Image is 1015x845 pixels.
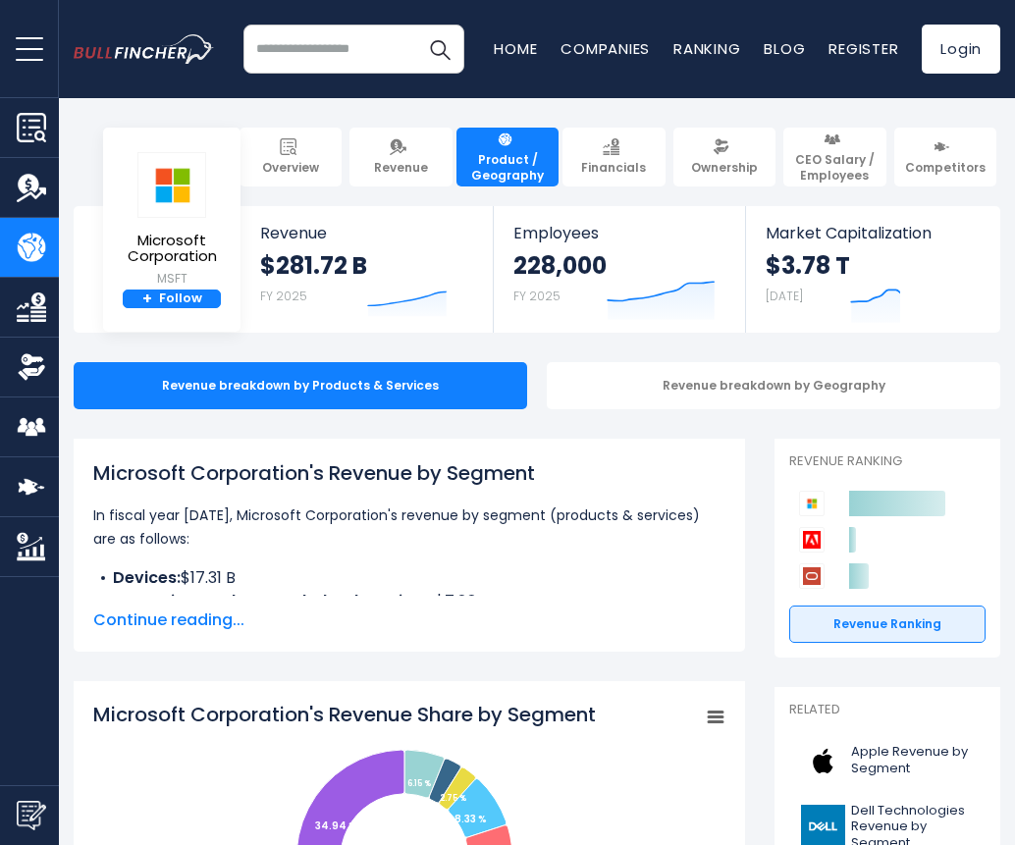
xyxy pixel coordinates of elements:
a: Ranking [673,38,740,59]
img: Oracle Corporation competitors logo [799,563,825,589]
a: Home [494,38,537,59]
small: MSFT [114,270,230,288]
a: Companies [561,38,650,59]
a: Go to homepage [74,34,243,65]
a: Overview [240,128,342,186]
a: Financials [562,128,665,186]
span: Apple Revenue by Segment [851,744,974,777]
a: Revenue Ranking [789,606,986,643]
span: Product / Geography [465,152,550,183]
a: +Follow [123,290,221,309]
span: Continue reading... [93,608,725,632]
button: Search [415,25,464,74]
img: Microsoft Corporation competitors logo [799,491,825,516]
strong: $3.78 T [766,250,850,281]
span: Market Capitalization [766,224,979,242]
a: Apple Revenue by Segment [789,734,986,788]
div: Revenue breakdown by Products & Services [74,362,527,409]
small: FY 2025 [513,288,561,304]
a: Login [922,25,1000,74]
b: Dynamics Products And Cloud Services: [113,590,435,612]
a: Market Capitalization $3.78 T [DATE] [746,206,998,333]
small: [DATE] [766,288,803,304]
span: Revenue [374,160,428,176]
span: CEO Salary / Employees [792,152,877,183]
strong: $281.72 B [260,250,367,281]
h1: Microsoft Corporation's Revenue by Segment [93,458,725,488]
p: Revenue Ranking [789,453,986,470]
strong: + [142,290,152,308]
a: Competitors [894,128,996,186]
a: CEO Salary / Employees [783,128,885,186]
img: Ownership [17,352,46,382]
img: MSFT logo [137,152,206,218]
a: Product / Geography [456,128,559,186]
tspan: Microsoft Corporation's Revenue Share by Segment [93,701,596,728]
p: Related [789,702,986,718]
a: Blog [764,38,805,59]
strong: 228,000 [513,250,607,281]
li: $17.31 B [93,566,725,590]
a: Employees 228,000 FY 2025 [494,206,745,333]
a: Revenue [349,128,452,186]
img: AAPL logo [801,739,845,783]
small: FY 2025 [260,288,307,304]
a: Revenue $281.72 B FY 2025 [240,206,494,333]
a: Microsoft Corporation MSFT [113,151,231,290]
span: Overview [262,160,319,176]
a: Register [828,38,898,59]
span: Revenue [260,224,474,242]
a: Ownership [673,128,775,186]
li: $7.83 B [93,590,725,613]
tspan: 8.33 % [454,812,487,826]
b: Devices: [113,566,181,589]
span: Financials [581,160,646,176]
span: Ownership [691,160,758,176]
span: Competitors [905,160,986,176]
tspan: 2.75 % [440,793,466,804]
span: Employees [513,224,725,242]
p: In fiscal year [DATE], Microsoft Corporation's revenue by segment (products & services) are as fo... [93,503,725,551]
tspan: 34.94 % [315,819,357,833]
img: bullfincher logo [74,34,214,65]
div: Revenue breakdown by Geography [547,362,1000,409]
img: Adobe competitors logo [799,527,825,553]
span: Microsoft Corporation [114,233,230,265]
tspan: 6.15 % [407,778,431,789]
